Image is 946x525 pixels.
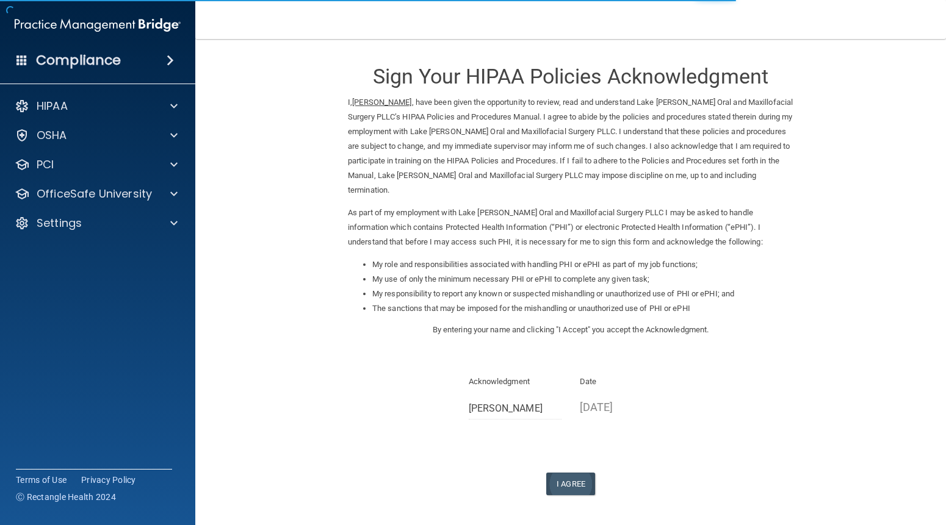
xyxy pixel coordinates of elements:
li: The sanctions that may be imposed for the mishandling or unauthorized use of PHI or ePHI [372,301,793,316]
p: OSHA [37,128,67,143]
iframe: Drift Widget Chat Controller [735,438,931,487]
a: HIPAA [15,99,178,113]
li: My role and responsibilities associated with handling PHI or ePHI as part of my job functions; [372,257,793,272]
input: Full Name [469,397,562,420]
a: PCI [15,157,178,172]
h4: Compliance [36,52,121,69]
button: I Agree [546,473,595,495]
span: Ⓒ Rectangle Health 2024 [16,491,116,503]
p: Settings [37,216,82,230]
p: Acknowledgment [469,374,562,389]
li: My use of only the minimum necessary PHI or ePHI to complete any given task; [372,272,793,287]
p: By entering your name and clicking "I Accept" you accept the Acknowledgment. [348,323,793,337]
li: My responsibility to report any known or suspected mishandling or unauthorized use of PHI or ePHI... [372,287,793,301]
img: PMB logo [15,13,181,37]
p: HIPAA [37,99,68,113]
a: OfficeSafe University [15,187,178,201]
ins: [PERSON_NAME] [352,98,411,107]
p: PCI [37,157,54,172]
p: [DATE] [580,397,673,417]
p: I, , have been given the opportunity to review, read and understand Lake [PERSON_NAME] Oral and M... [348,95,793,198]
p: As part of my employment with Lake [PERSON_NAME] Oral and Maxillofacial Surgery PLLC I may be ask... [348,205,793,249]
a: Settings [15,216,178,230]
a: Terms of Use [16,474,67,486]
a: OSHA [15,128,178,143]
p: Date [580,374,673,389]
h3: Sign Your HIPAA Policies Acknowledgment [348,65,793,88]
a: Privacy Policy [81,474,136,486]
p: OfficeSafe University [37,187,152,201]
